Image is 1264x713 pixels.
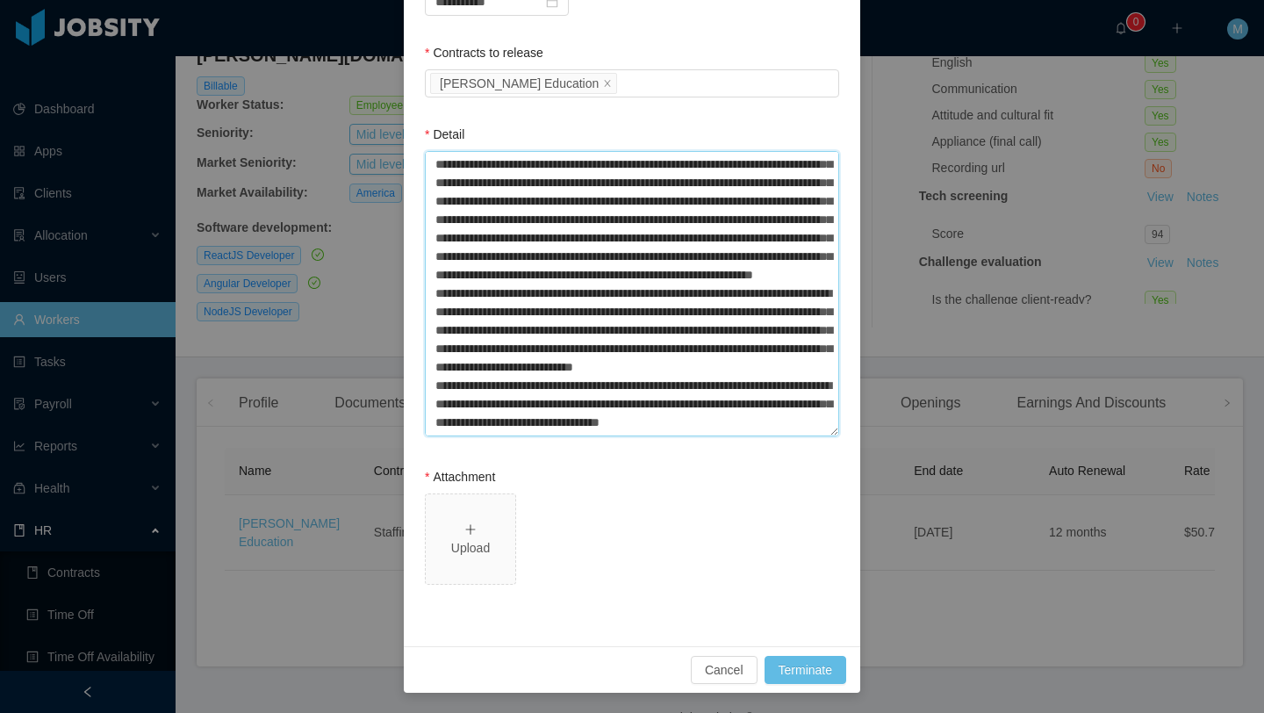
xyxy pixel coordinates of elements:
[621,74,630,95] input: Contracts to release
[603,79,612,90] i: icon: close
[765,656,846,684] button: Terminate
[425,127,464,141] label: Detail
[440,74,599,93] div: [PERSON_NAME] Education
[425,46,543,60] label: Contracts to release
[425,470,495,484] label: Attachment
[433,539,508,558] div: Upload
[464,523,477,536] i: icon: plus
[425,151,839,436] textarea: Detail
[426,494,515,584] span: icon: plusUpload
[691,656,758,684] button: Cancel
[430,73,617,94] li: McGraw-Hill Education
